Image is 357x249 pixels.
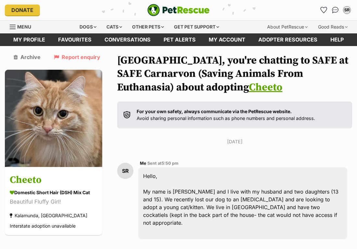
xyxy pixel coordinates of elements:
[98,33,157,46] a: conversations
[117,54,352,95] h1: [GEOGRAPHIC_DATA], you're chatting to SAFE at SAFE Carnarvon (Saving Animals From Euthanasia) abo...
[128,20,168,33] div: Other pets
[52,33,98,46] a: Favourites
[342,5,352,15] button: My account
[5,5,40,16] a: Donate
[147,161,178,166] span: Sent at
[137,108,315,122] p: Avoid sharing personal information such as phone numbers and personal address.
[5,168,102,235] a: Cheeto Domestic Short Hair (DSH) Mix Cat Beautiful Fluffy Girl! Kalamunda, [GEOGRAPHIC_DATA] Inte...
[162,161,178,166] span: 5:50 pm
[318,5,352,15] ul: Account quick links
[252,33,324,46] a: Adopter resources
[147,4,210,16] a: PetRescue
[75,20,101,33] div: Dogs
[157,33,202,46] a: Pet alerts
[169,20,224,33] div: Get pet support
[324,33,350,46] a: Help
[263,20,312,33] div: About PetRescue
[138,167,347,239] div: Hello, My name is [PERSON_NAME] and I live with my husband and two daughters (13 and 15). We rece...
[7,33,52,46] a: My profile
[10,20,36,32] a: Menu
[202,33,252,46] a: My account
[140,161,146,166] span: Me
[117,138,352,145] p: [DATE]
[10,189,97,196] div: Domestic Short Hair (DSH) Mix Cat
[10,223,76,229] span: Interstate adoption unavailable
[14,54,41,60] a: Archive
[318,5,329,15] a: Favourites
[330,5,340,15] a: Conversations
[17,24,31,30] span: Menu
[10,197,97,206] div: Beautiful Fluffy Girl!
[249,81,282,94] a: Cheeto
[147,4,210,16] img: logo-e224e6f780fb5917bec1dbf3a21bbac754714ae5b6737aabdf751b685950b380.svg
[54,54,100,60] a: Report enquiry
[10,173,97,187] h3: Cheeto
[314,20,352,33] div: Good Reads
[10,211,87,220] div: Kalamunda, [GEOGRAPHIC_DATA]
[5,70,102,167] img: Cheeto
[344,7,350,13] div: SR
[332,7,339,13] img: chat-41dd97257d64d25036548639549fe6c8038ab92f7586957e7f3b1b290dea8141.svg
[102,20,127,33] div: Cats
[117,163,133,179] div: SR
[137,109,292,114] strong: For your own safety, always communicate via the PetRescue website.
